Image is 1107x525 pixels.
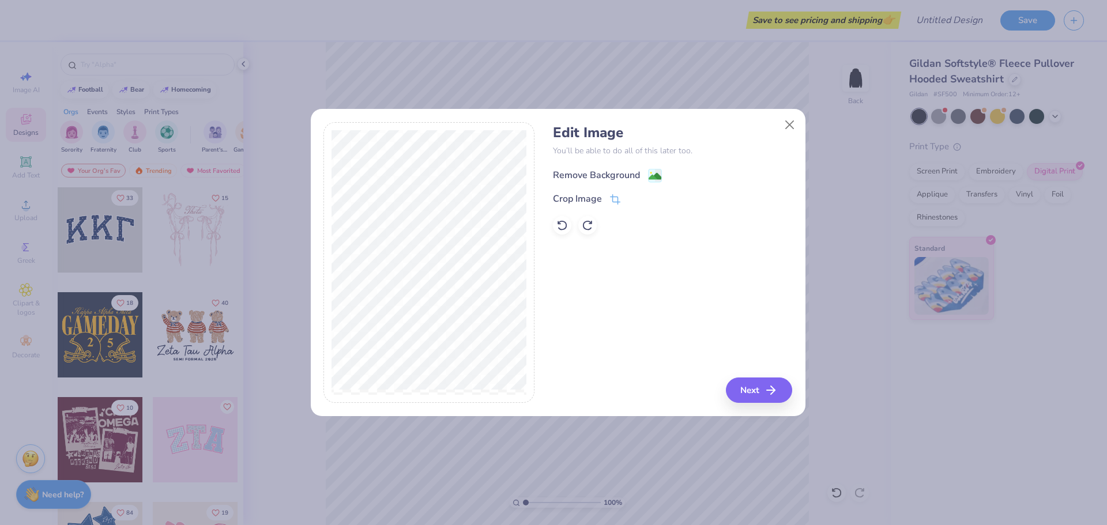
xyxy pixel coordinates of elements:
[553,192,602,206] div: Crop Image
[726,377,792,403] button: Next
[778,114,800,136] button: Close
[553,145,792,157] p: You’ll be able to do all of this later too.
[553,124,792,141] h4: Edit Image
[553,168,640,182] div: Remove Background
